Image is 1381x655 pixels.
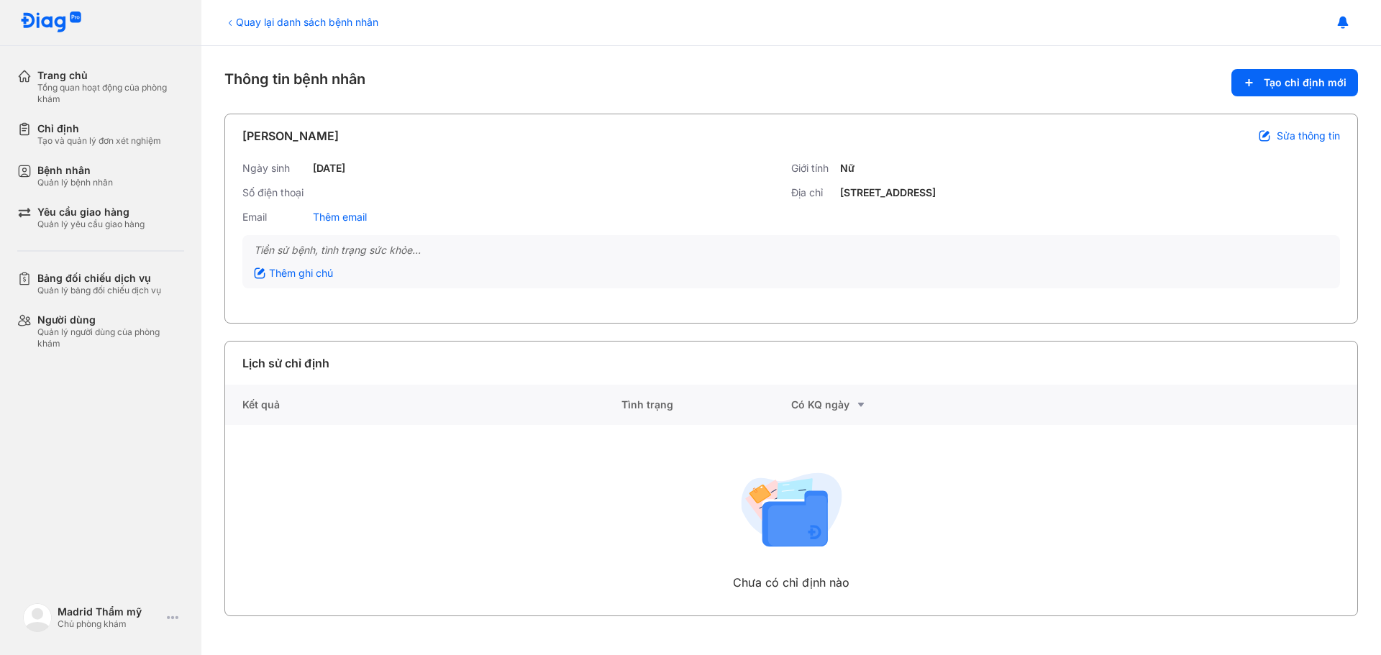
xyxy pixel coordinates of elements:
div: Địa chỉ [791,186,834,199]
div: Nữ [840,162,854,175]
div: Chưa có chỉ định nào [733,574,849,591]
div: Người dùng [37,313,184,326]
div: Có KQ ngày [791,396,961,413]
span: Sửa thông tin [1277,129,1340,142]
div: Bảng đối chiếu dịch vụ [37,272,161,285]
div: Quản lý người dùng của phòng khám [37,326,184,349]
div: Thêm ghi chú [254,267,333,280]
div: [PERSON_NAME] [242,127,339,145]
div: Quản lý bệnh nhân [37,177,113,188]
div: [DATE] [313,162,345,175]
div: Quản lý yêu cầu giao hàng [37,219,145,230]
div: Ngày sinh [242,162,307,175]
button: Tạo chỉ định mới [1231,69,1358,96]
div: Giới tính [791,162,834,175]
div: Quản lý bảng đối chiếu dịch vụ [37,285,161,296]
span: Tạo chỉ định mới [1264,76,1346,89]
div: Quay lại danh sách bệnh nhân [224,14,378,29]
div: Email [242,211,307,224]
div: Chủ phòng khám [58,618,161,630]
div: Tạo và quản lý đơn xét nghiệm [37,135,161,147]
div: Trang chủ [37,69,184,82]
img: logo [20,12,82,34]
div: Kết quả [225,385,621,425]
div: Tổng quan hoạt động của phòng khám [37,82,184,105]
div: Lịch sử chỉ định [242,354,329,372]
div: Thêm email [313,211,367,224]
img: logo [23,603,52,632]
div: Yêu cầu giao hàng [37,206,145,219]
div: Số điện thoại [242,186,307,199]
div: Bệnh nhân [37,164,113,177]
div: [STREET_ADDRESS] [840,186,936,199]
div: Madrid Thẩm mỹ [58,605,161,618]
div: Chỉ định [37,122,161,135]
div: Thông tin bệnh nhân [224,69,1358,96]
div: Tình trạng [621,385,791,425]
div: Tiền sử bệnh, tình trạng sức khỏe... [254,244,1328,257]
